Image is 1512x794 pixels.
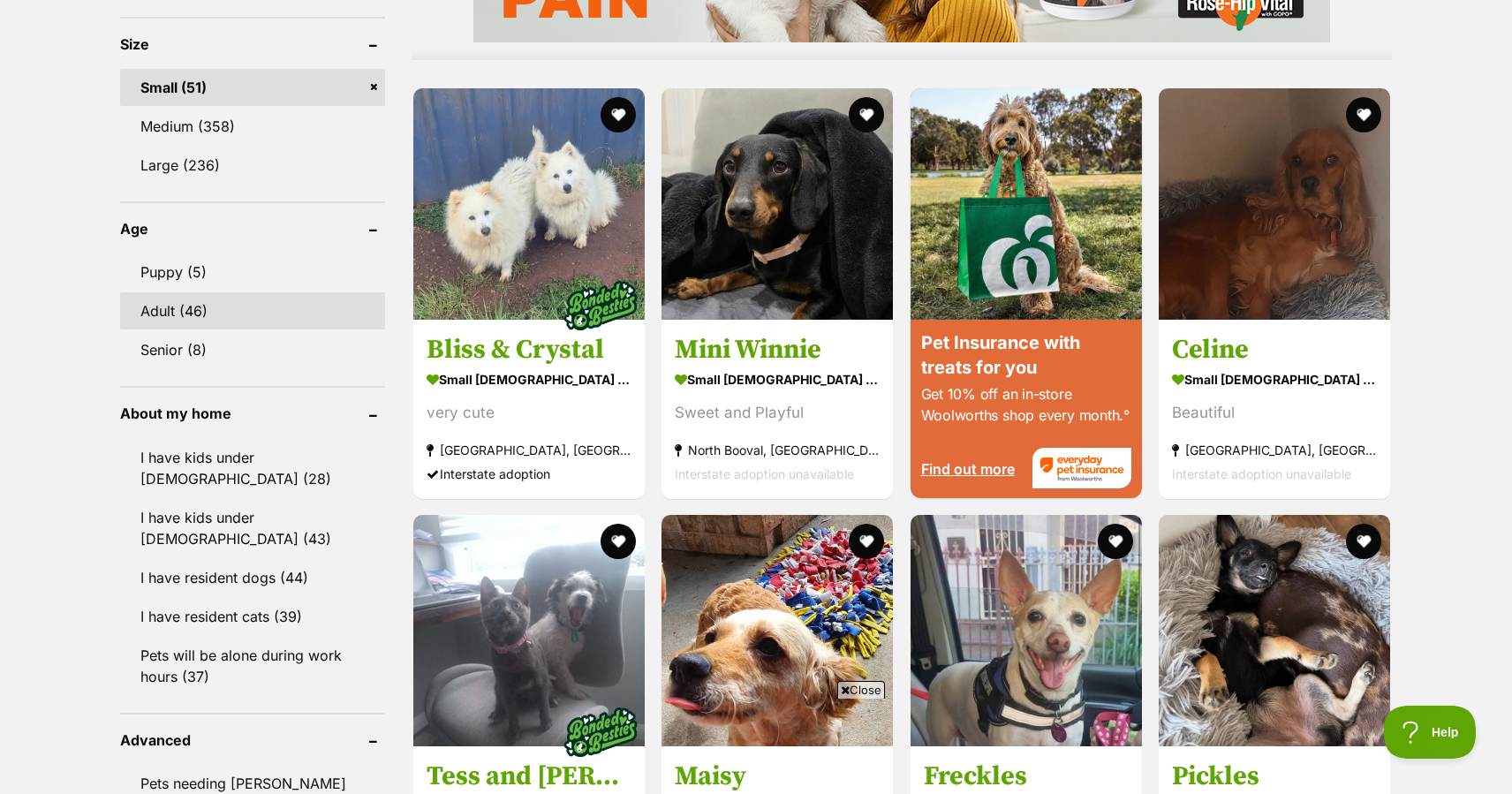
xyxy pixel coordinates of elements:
img: bonded besties [556,261,645,349]
h3: Bliss & Crystal [427,332,631,366]
a: Senior (8) [120,331,385,368]
header: Size [120,36,385,52]
span: Close [837,681,885,699]
h3: Pickles [1172,760,1377,793]
img: Bliss & Crystal - Japanese Spitz Dog [413,88,645,320]
a: Mini Winnie small [DEMOGRAPHIC_DATA] Dog Sweet and Playful North Booval, [GEOGRAPHIC_DATA] Inters... [661,319,893,498]
a: Pets will be alone during work hours (37) [120,637,385,695]
a: I have resident dogs (44) [120,559,385,596]
strong: North Booval, [GEOGRAPHIC_DATA] [675,437,880,461]
button: favourite [601,97,636,132]
h3: Tess and [PERSON_NAME] [427,760,631,793]
img: bonded besties [556,688,645,776]
div: Beautiful [1172,400,1377,424]
button: favourite [1346,97,1381,132]
img: Tess and Miley - Jack Russell Terrier Dog [413,515,645,746]
a: Adult (46) [120,292,385,329]
img: Freckles - Jack Russell Terrier Dog [911,515,1142,746]
a: Puppy (5) [120,253,385,291]
a: I have kids under [DEMOGRAPHIC_DATA] (43) [120,499,385,557]
header: Age [120,221,385,237]
div: Sweet and Playful [675,400,880,424]
a: I have kids under [DEMOGRAPHIC_DATA] (28) [120,439,385,497]
img: Maisy - Cavalier King Charles Spaniel Dog [661,515,893,746]
button: favourite [850,524,885,559]
button: favourite [601,524,636,559]
a: Bliss & Crystal small [DEMOGRAPHIC_DATA] Dog very cute [GEOGRAPHIC_DATA], [GEOGRAPHIC_DATA] Inter... [413,319,645,498]
iframe: Advertisement [435,706,1077,785]
strong: small [DEMOGRAPHIC_DATA] Dog [675,366,880,391]
span: Interstate adoption unavailable [675,465,854,480]
div: Interstate adoption [427,461,631,485]
span: Interstate adoption unavailable [1172,465,1351,480]
iframe: Help Scout Beacon - Open [1384,706,1477,759]
button: favourite [1098,524,1133,559]
button: favourite [1346,524,1381,559]
img: Celine - Cocker Spaniel Dog [1159,88,1390,320]
a: Celine small [DEMOGRAPHIC_DATA] Dog Beautiful [GEOGRAPHIC_DATA], [GEOGRAPHIC_DATA] Interstate ado... [1159,319,1390,498]
a: I have resident cats (39) [120,598,385,635]
strong: [GEOGRAPHIC_DATA], [GEOGRAPHIC_DATA] [427,437,631,461]
strong: small [DEMOGRAPHIC_DATA] Dog [427,366,631,391]
h3: Freckles [924,760,1129,793]
strong: small [DEMOGRAPHIC_DATA] Dog [1172,366,1377,391]
button: favourite [850,97,885,132]
a: Medium (358) [120,108,385,145]
header: Advanced [120,732,385,748]
h3: Celine [1172,332,1377,366]
header: About my home [120,405,385,421]
img: Mini Winnie - Dachshund (Miniature Smooth Haired) Dog [661,88,893,320]
strong: [GEOGRAPHIC_DATA], [GEOGRAPHIC_DATA] [1172,437,1377,461]
div: very cute [427,400,631,424]
a: Small (51) [120,69,385,106]
a: Large (236) [120,147,385,184]
h3: Mini Winnie [675,332,880,366]
img: Pickles - Fox Terrier Dog [1159,515,1390,746]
